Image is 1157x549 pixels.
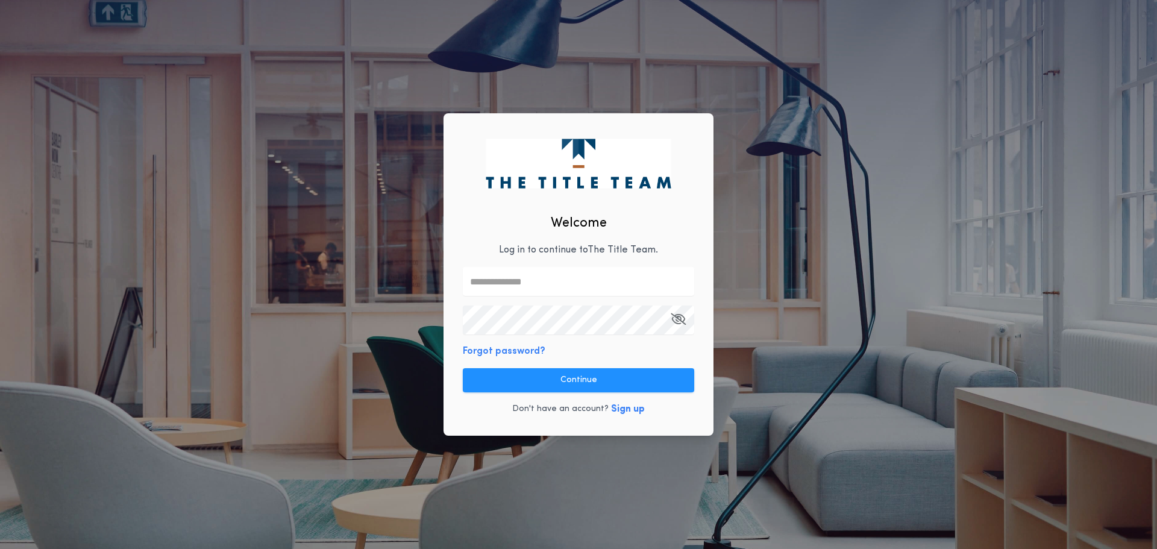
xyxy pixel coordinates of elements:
[463,344,545,359] button: Forgot password?
[463,368,694,392] button: Continue
[499,243,658,257] p: Log in to continue to The Title Team .
[611,402,645,416] button: Sign up
[486,139,671,188] img: logo
[551,213,607,233] h2: Welcome
[512,403,609,415] p: Don't have an account?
